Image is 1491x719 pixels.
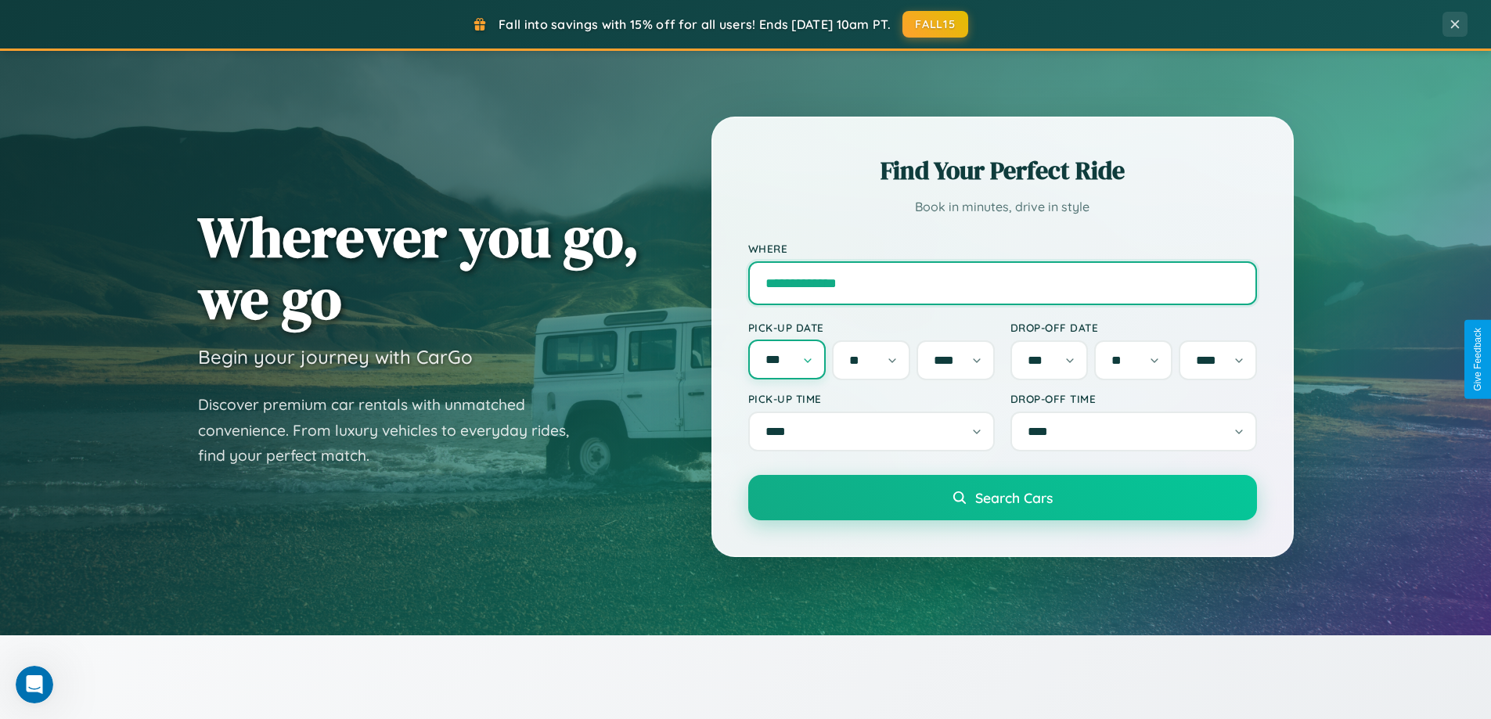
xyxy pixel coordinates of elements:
[975,489,1053,506] span: Search Cars
[1010,392,1257,405] label: Drop-off Time
[748,153,1257,188] h2: Find Your Perfect Ride
[16,666,53,703] iframe: Intercom live chat
[748,242,1257,255] label: Where
[748,392,995,405] label: Pick-up Time
[748,475,1257,520] button: Search Cars
[902,11,968,38] button: FALL15
[1472,328,1483,391] div: Give Feedback
[748,196,1257,218] p: Book in minutes, drive in style
[1010,321,1257,334] label: Drop-off Date
[198,345,473,368] h3: Begin your journey with CarGo
[499,16,891,32] span: Fall into savings with 15% off for all users! Ends [DATE] 10am PT.
[748,321,995,334] label: Pick-up Date
[198,206,639,329] h1: Wherever you go, we go
[198,392,589,469] p: Discover premium car rentals with unmatched convenience. From luxury vehicles to everyday rides, ...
